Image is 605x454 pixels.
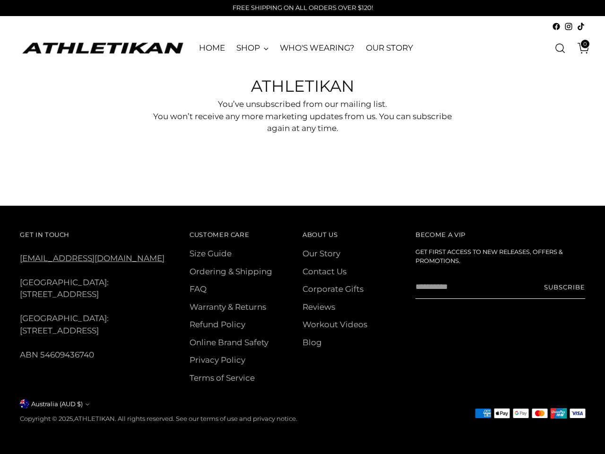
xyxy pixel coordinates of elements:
h6: Get first access to new releases, offers & promotions. [415,248,585,266]
a: Blog [302,338,322,347]
p: You won’t receive any more marketing updates from us. You can subscribe again at any time. [143,111,462,135]
span: Get In Touch [20,231,69,238]
a: Workout Videos [302,320,367,329]
p: Copyright © 2025, . All rights reserved. See our terms of use and privacy notice. [20,414,297,424]
a: SHOP [236,38,268,59]
a: Terms of Service [190,373,255,383]
a: Privacy Policy [190,355,245,365]
span: Customer Care [190,231,250,238]
p: You’ve unsubscribed from our mailing list. [143,98,462,111]
div: [GEOGRAPHIC_DATA]: [STREET_ADDRESS] [GEOGRAPHIC_DATA]: [STREET_ADDRESS] ABN 54609436740 [20,228,167,361]
a: Open search modal [551,39,570,58]
a: FAQ [190,284,207,294]
a: Contact Us [302,267,346,276]
a: Open cart modal [570,39,589,58]
a: OUR STORY [366,38,413,59]
h1: ATHLETIKAN [143,74,462,98]
a: Online Brand Safety [190,338,268,347]
a: WHO'S WEARING? [280,38,355,59]
a: Size Guide [190,249,232,258]
span: About Us [302,231,337,238]
span: 0 [581,40,589,48]
a: Warranty & Returns [190,302,266,312]
p: FREE SHIPPING ON ALL ORDERS OVER $120! [233,3,373,13]
a: Refund Policy [190,320,245,329]
a: ATHLETIKAN [74,415,115,422]
a: Corporate Gifts [302,284,363,294]
a: [EMAIL_ADDRESS][DOMAIN_NAME] [20,253,164,263]
button: Subscribe [544,275,585,299]
a: ATHLETIKAN [20,41,185,55]
a: HOME [199,38,225,59]
a: Reviews [302,302,335,312]
a: Our Story [302,249,340,258]
a: Ordering & Shipping [190,267,272,276]
span: Become a VIP [415,231,466,238]
button: Australia (AUD $) [20,399,89,409]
